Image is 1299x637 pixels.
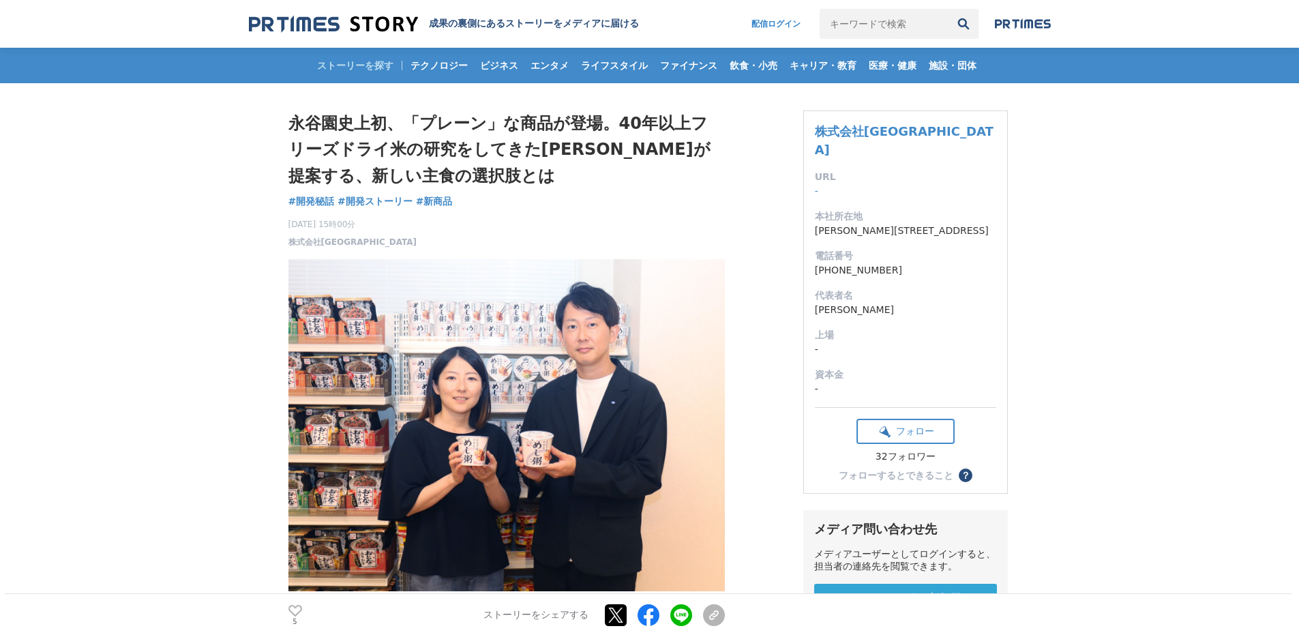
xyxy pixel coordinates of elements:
[856,419,955,444] button: フォロー
[525,59,574,72] span: エンタメ
[815,263,996,278] dd: [PHONE_NUMBER]
[288,195,335,207] span: #開発秘話
[814,548,997,573] div: メディアユーザーとしてログインすると、担当者の連絡先を閲覧できます。
[815,209,996,224] dt: 本社所在地
[429,18,639,30] h2: 成果の裏側にあるストーリーをメディアに届ける
[923,59,982,72] span: 施設・団体
[815,184,996,198] dd: -
[724,48,783,83] a: 飲食・小売
[416,195,453,207] span: #新商品
[815,328,996,342] dt: 上場
[995,18,1051,29] img: prtimes
[416,194,453,209] a: #新商品
[815,288,996,303] dt: 代表者名
[288,259,725,591] img: thumbnail_96382860-7f4f-11f0-a4fc-412f919e943b.jpg
[475,48,524,83] a: ビジネス
[475,59,524,72] span: ビジネス
[655,48,723,83] a: ファイナンス
[949,9,979,39] button: 検索
[815,342,996,357] dd: -
[839,471,953,480] div: フォローするとできること
[288,194,335,209] a: #開発秘話
[738,9,814,39] a: 配信ログイン
[815,382,996,396] dd: -
[576,59,653,72] span: ライフスタイル
[815,368,996,382] dt: 資本金
[838,592,973,606] span: メディアユーザー 新規登録
[525,48,574,83] a: エンタメ
[405,59,473,72] span: テクノロジー
[820,9,949,39] input: キーワードで検索
[724,59,783,72] span: 飲食・小売
[288,218,417,231] span: [DATE] 15時00分
[815,170,996,184] dt: URL
[815,303,996,317] dd: [PERSON_NAME]
[814,521,997,537] div: メディア問い合わせ先
[784,48,862,83] a: キャリア・教育
[814,584,997,627] a: メディアユーザー 新規登録 無料
[483,610,588,622] p: ストーリーをシェアする
[815,249,996,263] dt: 電話番号
[959,469,972,482] button: ？
[655,59,723,72] span: ファイナンス
[249,15,418,33] img: 成果の裏側にあるストーリーをメディアに届ける
[815,124,994,157] a: 株式会社[GEOGRAPHIC_DATA]
[338,194,413,209] a: #開発ストーリー
[288,110,725,189] h1: 永谷園史上初、「プレーン」な商品が登場。40年以上フリーズドライ米の研究をしてきた[PERSON_NAME]が提案する、新しい主食の選択肢とは
[576,48,653,83] a: ライフスタイル
[863,48,922,83] a: 医療・健康
[815,224,996,238] dd: [PERSON_NAME][STREET_ADDRESS]
[784,59,862,72] span: キャリア・教育
[288,619,302,625] p: 5
[863,59,922,72] span: 医療・健康
[249,15,639,33] a: 成果の裏側にあるストーリーをメディアに届ける 成果の裏側にあるストーリーをメディアに届ける
[923,48,982,83] a: 施設・団体
[856,451,955,463] div: 32フォロワー
[405,48,473,83] a: テクノロジー
[288,236,417,248] a: 株式会社[GEOGRAPHIC_DATA]
[961,471,970,480] span: ？
[338,195,413,207] span: #開発ストーリー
